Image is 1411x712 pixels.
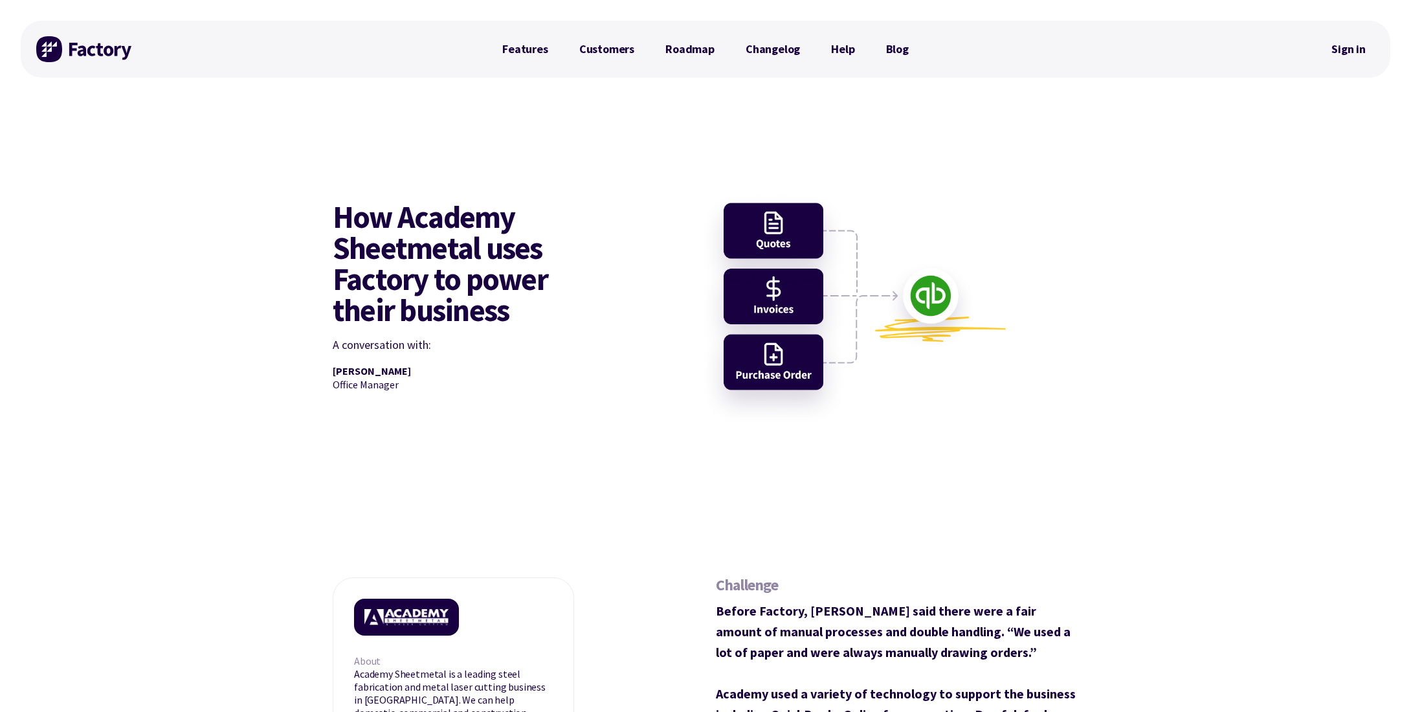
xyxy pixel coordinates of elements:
[650,36,730,62] a: Roadmap
[564,36,650,62] a: Customers
[716,603,1071,660] strong: Before Factory, [PERSON_NAME] said there were a fair amount of manual processes and double handli...
[1322,34,1375,64] a: Sign in
[816,36,870,62] a: Help
[1322,34,1375,64] nav: Secondary Navigation
[716,577,1078,593] h2: Challenge
[333,364,631,378] p: [PERSON_NAME]
[487,36,564,62] a: Features
[730,36,816,62] a: Changelog
[333,201,579,326] h1: How Academy Sheetmetal uses Factory to power their business
[333,378,631,392] p: Office Manager
[36,36,133,62] img: Factory
[871,36,924,62] a: Blog
[354,654,553,667] h5: About
[487,36,924,62] nav: Primary Navigation
[333,336,631,355] p: A conversation with:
